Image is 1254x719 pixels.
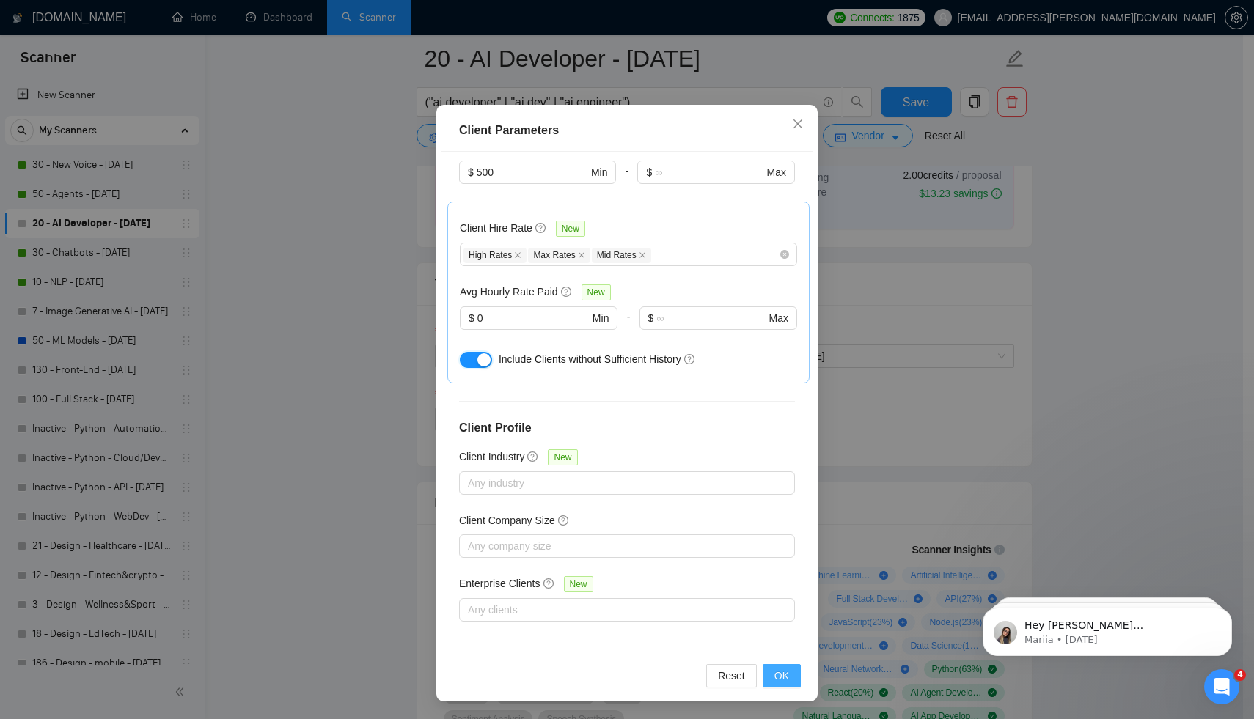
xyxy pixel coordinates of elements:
span: 4 [1234,669,1246,681]
span: Max [767,164,786,180]
iframe: Intercom notifications message [961,577,1254,679]
div: Client Parameters [459,122,795,139]
span: question-circle [527,451,539,462]
span: $ [646,164,652,180]
span: close [792,118,804,130]
h5: Client Hire Rate [460,220,532,236]
span: New [564,576,593,592]
span: close-circle [780,250,789,259]
input: 0 [477,164,588,180]
span: OK [774,668,789,684]
iframe: Intercom live chat [1204,669,1239,704]
span: $ [469,310,474,326]
span: question-circle [558,515,570,526]
button: OK [763,664,801,687]
span: Max Rates [528,248,590,263]
span: Include Clients without Sufficient History [499,353,681,365]
span: question-circle [543,578,555,589]
input: 0 [477,310,590,326]
span: New [548,449,577,465]
button: Reset [706,664,757,687]
div: - [617,306,639,347]
span: close [578,251,585,259]
span: Mid Rates [592,248,651,263]
h4: Client Profile [459,419,795,437]
span: close [514,251,521,259]
span: question-circle [684,353,696,365]
h5: Client Industry [459,449,524,465]
input: ∞ [655,164,763,180]
h5: Client Company Size [459,512,555,528]
span: New [582,284,611,300]
span: $ [648,310,654,326]
span: question-circle [561,286,573,298]
span: Max [769,310,788,326]
span: High Rates [463,248,527,263]
div: - [616,161,637,202]
span: $ [468,164,474,180]
h5: Avg Hourly Rate Paid [460,284,558,300]
span: close [639,251,646,259]
span: Min [591,164,608,180]
h5: Enterprise Clients [459,575,540,591]
button: Close [778,105,818,144]
input: ∞ [656,310,766,326]
span: Reset [718,668,745,684]
span: question-circle [535,222,547,234]
span: New [556,221,585,237]
span: Min [593,310,609,326]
